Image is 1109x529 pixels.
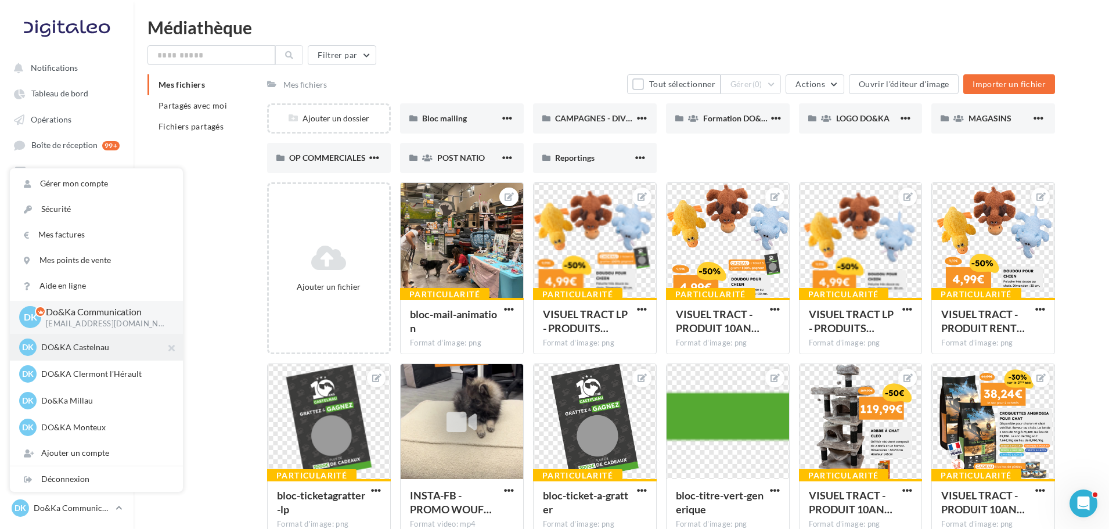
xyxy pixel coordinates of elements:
div: Format d'image: png [410,338,514,348]
span: Boîte de réception [31,141,98,150]
div: Ajouter un fichier [273,281,384,293]
p: DO&KA Castelnau [41,341,169,353]
span: VISUEL TRACT - PRODUIT 10ANS 4 [941,489,1025,516]
span: VISUEL TRACT - PRODUIT 10ANS 12 [809,489,892,516]
span: bloc-mail-animation [410,308,497,334]
div: Format d'image: png [941,338,1045,348]
div: Mes fichiers [283,79,327,91]
span: VISUEL TRACT LP - PRODUITS 10ANS 8 [543,308,628,334]
a: Médiathèque [7,186,127,207]
div: Particularité [267,469,357,482]
a: Aide en ligne [10,273,183,298]
span: DK [24,311,37,324]
div: Particularité [666,288,755,301]
span: Reportings [555,153,595,163]
a: Tableau de bord [7,82,127,103]
button: Ouvrir l'éditeur d'image [849,74,959,94]
div: Format d'image: png [543,338,647,348]
a: Mon réseau [7,212,127,233]
div: Particularité [533,469,622,482]
span: Fichiers partagés [159,121,224,131]
div: Médiathèque [147,19,1095,36]
span: LOGO DO&KA [836,113,890,123]
a: Mes points de vente [10,247,183,273]
span: Bloc mailing [422,113,467,123]
a: Campagnes [7,238,127,259]
button: Gérer(0) [721,74,782,94]
span: Mes fichiers [159,80,205,89]
button: Notifications [7,57,122,78]
span: VISUEL TRACT - PRODUIT 10ANS 8 [676,308,759,334]
span: OP COMMERCIALES [289,153,366,163]
span: DK [22,341,34,353]
span: INSTA-FB - PROMO WOUF RENTREE 2 [410,489,492,516]
a: Gérer mon compte [10,171,183,196]
p: Do&Ka Communication [46,305,164,319]
span: Tableau de bord [31,89,88,99]
p: DO&KA Monteux [41,422,169,433]
span: bloc-ticketagratter-lp [277,489,365,516]
span: Opérations [31,114,71,124]
span: DK [22,368,34,380]
span: Visibilité locale [33,167,89,177]
div: Déconnexion [10,466,183,492]
span: Actions [795,79,824,89]
span: VISUEL TRACT LP - PRODUITS RENTREE 8 [809,308,894,334]
div: Particularité [799,469,888,482]
div: Particularité [931,469,1021,482]
div: Particularité [931,288,1021,301]
button: Actions [786,74,844,94]
div: Ajouter un compte [10,440,183,466]
span: CAMPAGNES - DIVERS [555,113,640,123]
p: DO&KA Clermont l'Hérault [41,368,169,380]
span: DK [22,395,34,406]
span: Formation DO&KA [703,113,773,123]
a: Mes factures [10,222,183,247]
div: Particularité [799,288,888,301]
p: [EMAIL_ADDRESS][DOMAIN_NAME] [46,319,164,329]
div: Ajouter un dossier [269,113,389,124]
div: Format d'image: png [809,338,913,348]
span: Partagés avec moi [159,100,227,110]
p: Do&Ka Millau [41,395,169,406]
iframe: Intercom live chat [1070,490,1097,517]
span: Notifications [31,63,78,73]
span: bloc-titre-vert-generique [676,489,764,516]
span: DK [15,502,26,514]
a: Sécurité [10,196,183,222]
a: Boîte de réception 99+ [7,134,127,156]
span: DK [22,422,34,433]
a: DK Do&Ka Communication [9,497,124,519]
a: Opérations [7,109,127,129]
span: POST NATIO [437,153,485,163]
button: Tout sélectionner [627,74,720,94]
span: (0) [752,80,762,89]
span: bloc-ticket-a-gratter [543,489,628,516]
span: VISUEL TRACT - PRODUIT RENTREE 8 [941,308,1025,334]
div: 99+ [102,141,120,150]
button: Importer un fichier [963,74,1055,94]
div: Format d'image: png [676,338,780,348]
a: Visibilité locale [7,160,127,181]
div: Particularité [533,288,622,301]
span: MAGASINS [968,113,1011,123]
span: Importer un fichier [973,79,1046,89]
p: Do&Ka Communication [34,502,111,514]
button: Filtrer par [308,45,376,65]
div: Particularité [400,288,489,301]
